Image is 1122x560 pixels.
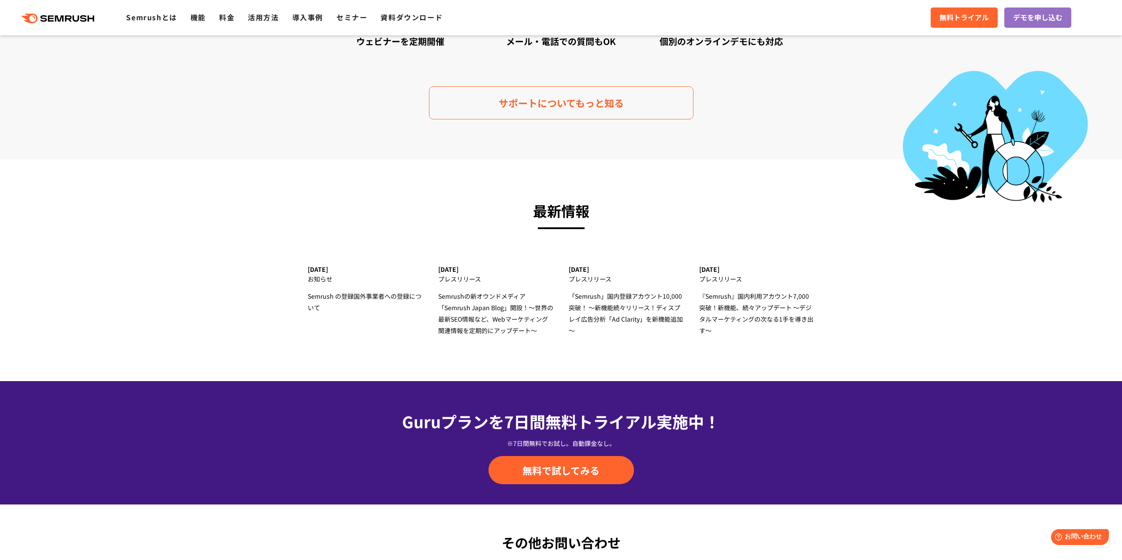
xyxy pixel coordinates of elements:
span: 無料で試してみる [522,464,600,477]
div: メール・電話での質問もOK [490,35,632,48]
a: 導入事例 [292,12,323,22]
div: [DATE] [438,266,553,273]
div: 個別のオンラインデモにも対応 [650,35,792,48]
div: プレスリリース [699,273,814,285]
a: デモを申し込む [1004,7,1071,28]
span: 無料トライアル [939,12,989,23]
a: 機能 [190,12,206,22]
iframe: Help widget launcher [1044,526,1112,550]
a: 料金 [219,12,235,22]
span: 『Semrush』国内利用アカウント7,000突破！新機能、続々アップデート ～デジタルマーケティングの次なる1手を導き出す～ [699,292,813,335]
a: セミナー [336,12,367,22]
div: お知らせ [308,273,423,285]
a: 無料で試してみる [488,456,634,484]
span: 「Semrush」国内登録アカウント10,000突破！ ～新機能続々リリース！ディスプレイ広告分析「Ad Clarity」を新機能追加～ [569,292,683,335]
div: [DATE] [699,266,814,273]
span: Semrushの新オウンドメディア 「Semrush Japan Blog」開設！～世界の最新SEO情報など、Webマーケティング関連情報を定期的にアップデート～ [438,292,553,335]
a: [DATE] プレスリリース Semrushの新オウンドメディア 「Semrush Japan Blog」開設！～世界の最新SEO情報など、Webマーケティング関連情報を定期的にアップデート～ [438,266,553,336]
span: デモを申し込む [1013,12,1062,23]
a: 無料トライアル [931,7,998,28]
a: 資料ダウンロード [380,12,443,22]
div: ※7日間無料でお試し。自動課金なし。 [330,439,793,448]
span: 無料トライアル実施中！ [545,410,720,433]
div: その他お問い合わせ [330,533,793,553]
div: [DATE] [569,266,684,273]
span: Semrush の登録国外事業者への登録について [308,292,421,312]
h3: 最新情報 [308,199,815,223]
a: [DATE] プレスリリース 「Semrush」国内登録アカウント10,000突破！ ～新機能続々リリース！ディスプレイ広告分析「Ad Clarity」を新機能追加～ [569,266,684,336]
div: [DATE] [308,266,423,273]
div: ウェビナーを定期開催 [330,35,472,48]
a: 活用方法 [248,12,279,22]
a: [DATE] プレスリリース 『Semrush』国内利用アカウント7,000突破！新機能、続々アップデート ～デジタルマーケティングの次なる1手を導き出す～ [699,266,814,336]
a: [DATE] お知らせ Semrush の登録国外事業者への登録について [308,266,423,313]
div: Guruプランを7日間 [330,409,793,433]
a: Semrushとは [126,12,177,22]
div: プレスリリース [569,273,684,285]
div: プレスリリース [438,273,553,285]
span: サポートについてもっと知る [499,95,624,111]
a: サポートについてもっと知る [429,86,693,119]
